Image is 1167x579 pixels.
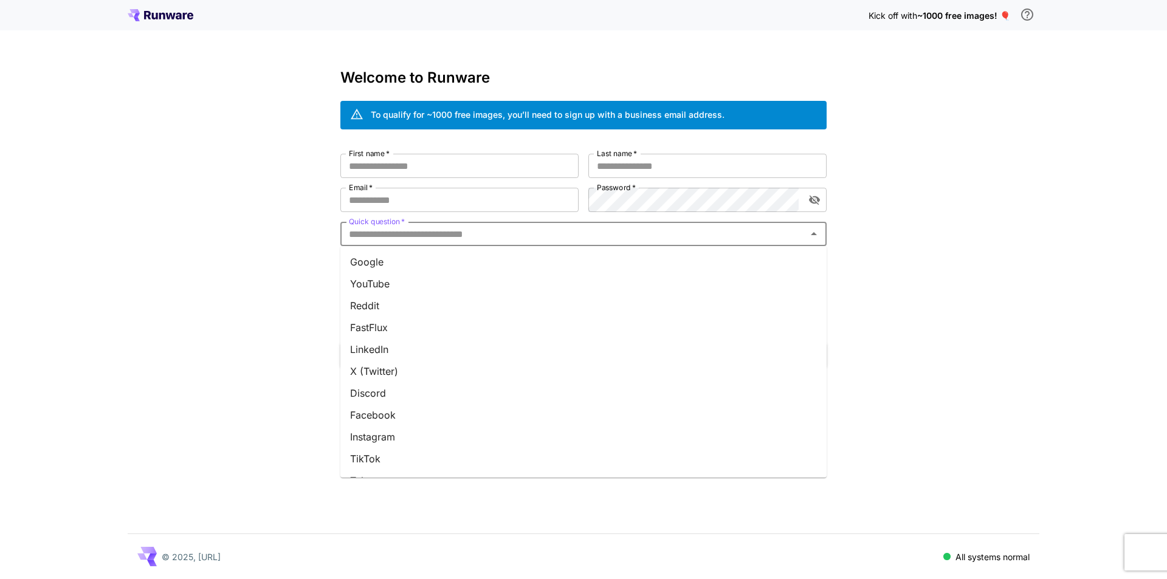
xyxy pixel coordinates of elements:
li: X (Twitter) [340,360,827,382]
li: TikTok [340,448,827,470]
button: Close [805,225,822,242]
label: First name [349,148,390,159]
li: YouTube [340,273,827,295]
button: toggle password visibility [804,189,825,211]
li: Facebook [340,404,827,426]
button: In order to qualify for free credit, you need to sign up with a business email address and click ... [1015,2,1039,27]
p: © 2025, [URL] [162,550,221,563]
label: Quick question [349,216,405,227]
label: Email [349,182,373,193]
li: Reddit [340,295,827,317]
span: Kick off with [869,10,917,21]
label: Password [597,182,636,193]
h3: Welcome to Runware [340,69,827,86]
li: Google [340,251,827,273]
li: FastFlux [340,317,827,338]
li: Telegram [340,470,827,492]
li: Instagram [340,426,827,448]
span: ~1000 free images! 🎈 [917,10,1010,21]
div: To qualify for ~1000 free images, you’ll need to sign up with a business email address. [371,108,725,121]
p: All systems normal [955,550,1030,563]
li: Discord [340,382,827,404]
li: LinkedIn [340,338,827,360]
label: Last name [597,148,637,159]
